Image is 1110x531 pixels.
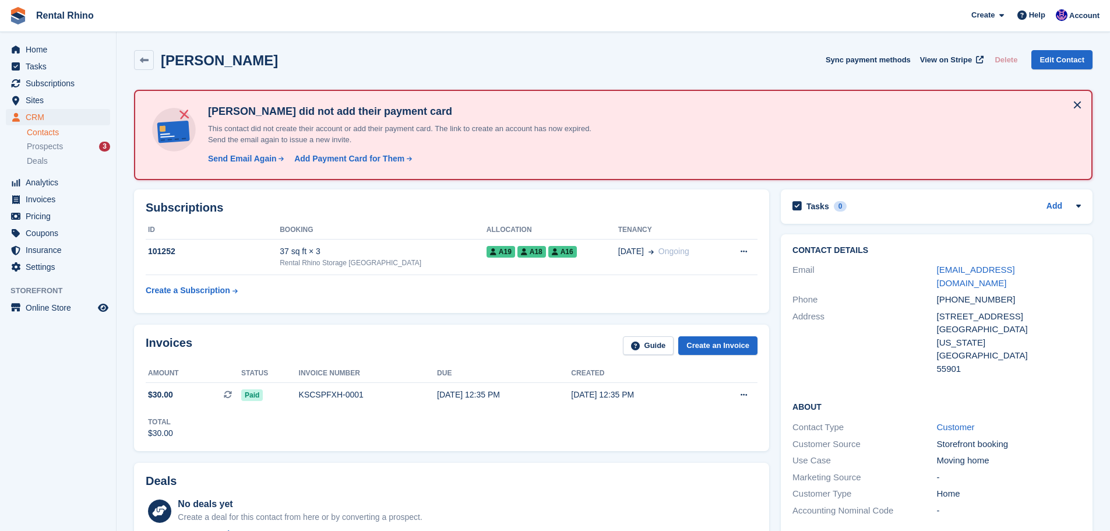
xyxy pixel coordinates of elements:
div: Phone [792,293,936,307]
div: Home [937,487,1081,501]
span: Settings [26,259,96,275]
span: [DATE] [618,245,644,258]
span: Online Store [26,300,96,316]
span: Subscriptions [26,75,96,92]
img: Ari Kolas [1056,9,1067,21]
button: Sync payment methods [826,50,911,69]
div: $30.00 [148,427,173,439]
a: menu [6,92,110,108]
th: Booking [280,221,487,240]
div: 0 [834,201,847,212]
a: Preview store [96,301,110,315]
div: [DATE] 12:35 PM [571,389,705,401]
span: Deals [27,156,48,167]
span: Home [26,41,96,58]
a: menu [6,41,110,58]
span: Coupons [26,225,96,241]
span: A16 [548,246,577,258]
span: A19 [487,246,515,258]
a: menu [6,58,110,75]
span: Pricing [26,208,96,224]
span: Paid [241,389,263,401]
th: Invoice number [299,364,437,383]
h2: Tasks [806,201,829,212]
div: Moving home [937,454,1081,467]
span: Sites [26,92,96,108]
div: [PHONE_NUMBER] [937,293,1081,307]
span: $30.00 [148,389,173,401]
div: Create a deal for this contact from here or by converting a prospect. [178,511,422,523]
h2: Deals [146,474,177,488]
th: Due [437,364,571,383]
span: Insurance [26,242,96,258]
div: [US_STATE] [937,336,1081,350]
a: [EMAIL_ADDRESS][DOMAIN_NAME] [937,265,1015,288]
div: [STREET_ADDRESS] [937,310,1081,323]
h2: Contact Details [792,246,1081,255]
div: Send Email Again [208,153,277,165]
a: Customer [937,422,975,432]
h2: Subscriptions [146,201,757,214]
span: Account [1069,10,1100,22]
div: Marketing Source [792,471,936,484]
a: Deals [27,155,110,167]
a: Add [1046,200,1062,213]
a: menu [6,75,110,92]
div: [GEOGRAPHIC_DATA] [937,323,1081,336]
span: Invoices [26,191,96,208]
div: Storefront booking [937,438,1081,451]
div: Use Case [792,454,936,467]
span: Help [1029,9,1045,21]
th: ID [146,221,280,240]
span: Ongoing [658,247,689,256]
div: KSCSPFXH-0001 [299,389,437,401]
div: Total [148,417,173,427]
a: menu [6,225,110,241]
a: menu [6,242,110,258]
a: Rental Rhino [31,6,98,25]
a: Contacts [27,127,110,138]
th: Amount [146,364,241,383]
a: Create an Invoice [678,336,757,356]
div: Customer Type [792,487,936,501]
div: 37 sq ft × 3 [280,245,487,258]
span: Create [971,9,995,21]
a: menu [6,191,110,208]
div: 55901 [937,363,1081,376]
div: [GEOGRAPHIC_DATA] [937,349,1081,363]
a: Add Payment Card for Them [290,153,413,165]
span: Prospects [27,141,63,152]
a: menu [6,174,110,191]
a: View on Stripe [915,50,986,69]
a: Prospects 3 [27,140,110,153]
div: Contact Type [792,421,936,434]
h2: [PERSON_NAME] [161,52,278,68]
div: Accounting Nominal Code [792,504,936,518]
div: - [937,471,1081,484]
div: Address [792,310,936,376]
div: Email [792,263,936,290]
span: View on Stripe [920,54,972,66]
p: This contact did not create their account or add their payment card. The link to create an accoun... [203,123,611,146]
div: [DATE] 12:35 PM [437,389,571,401]
a: Guide [623,336,674,356]
h4: [PERSON_NAME] did not add their payment card [203,105,611,118]
span: CRM [26,109,96,125]
th: Status [241,364,299,383]
a: menu [6,259,110,275]
img: no-card-linked-e7822e413c904bf8b177c4d89f31251c4716f9871600ec3ca5bfc59e148c83f4.svg [149,105,199,154]
a: Create a Subscription [146,280,238,301]
span: Analytics [26,174,96,191]
div: No deals yet [178,497,422,511]
div: Create a Subscription [146,284,230,297]
a: menu [6,109,110,125]
div: - [937,504,1081,518]
span: A18 [517,246,546,258]
th: Tenancy [618,221,722,240]
div: Rental Rhino Storage [GEOGRAPHIC_DATA] [280,258,487,268]
h2: Invoices [146,336,192,356]
th: Allocation [487,221,618,240]
a: menu [6,300,110,316]
button: Delete [990,50,1022,69]
div: 101252 [146,245,280,258]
